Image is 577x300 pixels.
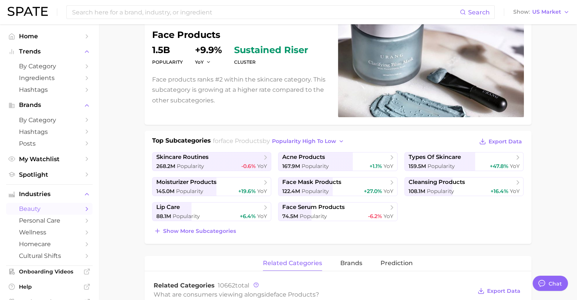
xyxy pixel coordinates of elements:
span: My Watchlist [19,155,80,163]
span: 10662 [218,282,235,289]
a: Help [6,281,93,292]
a: cleansing products108.1m Popularity+16.4% YoY [404,177,524,196]
span: 145.0m [156,188,175,195]
span: types of skincare [409,154,461,161]
button: popularity high to low [270,136,346,146]
span: face serum products [282,204,345,211]
button: YoY [195,59,211,65]
span: sustained riser [234,46,308,55]
button: Trends [6,46,93,57]
span: Popularity [176,188,203,195]
span: Posts [19,140,80,147]
span: Brands [19,102,80,108]
span: Popularity [173,213,200,220]
dd: +9.9% [195,46,222,55]
span: 88.1m [156,213,171,220]
span: Search [468,9,490,16]
span: YoY [257,163,267,170]
span: personal care [19,217,80,224]
span: YoY [384,163,393,170]
a: Posts [6,138,93,149]
a: Hashtags [6,84,93,96]
a: Hashtags [6,126,93,138]
button: Show more subcategories [152,226,238,236]
span: +16.4% [490,188,508,195]
span: face products [274,291,316,298]
span: +19.6% [238,188,256,195]
span: Show [513,10,530,14]
span: 122.4m [282,188,300,195]
span: lip care [156,204,180,211]
span: moisturizer products [156,179,217,186]
span: Hashtags [19,128,80,135]
span: Export Data [487,288,520,294]
span: YoY [384,188,393,195]
button: Brands [6,99,93,111]
span: 108.1m [409,188,425,195]
span: beauty [19,205,80,212]
a: Spotlight [6,169,93,181]
span: Popularity [427,188,454,195]
a: face mask products122.4m Popularity+27.0% YoY [278,177,398,196]
h1: Top Subcategories [152,136,211,148]
a: by Category [6,114,93,126]
dt: Popularity [152,58,183,67]
span: Home [19,33,80,40]
a: skincare routines268.2m Popularity-0.6% YoY [152,152,272,171]
span: 268.2m [156,163,175,170]
span: Popularity [302,188,329,195]
a: Onboarding Videos [6,266,93,277]
span: Popularity [177,163,204,170]
a: homecare [6,238,93,250]
span: Related Categories [154,282,215,289]
span: Trends [19,48,80,55]
input: Search here for a brand, industry, or ingredient [71,6,460,19]
span: for by [213,137,346,145]
span: Onboarding Videos [19,268,80,275]
span: YoY [195,59,204,65]
span: Spotlight [19,171,80,178]
span: cleansing products [409,179,465,186]
span: Popularity [302,163,329,170]
span: by Category [19,63,80,70]
span: 167.9m [282,163,300,170]
a: wellness [6,226,93,238]
button: ShowUS Market [511,7,571,17]
h1: face products [152,30,329,39]
a: beauty [6,203,93,215]
span: popularity high to low [272,138,336,145]
span: US Market [532,10,561,14]
span: +1.1% [369,163,382,170]
span: Show more subcategories [163,228,236,234]
button: Export Data [477,136,524,147]
a: cultural shifts [6,250,93,262]
a: lip care88.1m Popularity+6.4% YoY [152,202,272,221]
span: Help [19,283,80,290]
dt: cluster [234,58,308,67]
span: by Category [19,116,80,124]
div: What are consumers viewing alongside ? [154,289,472,300]
dd: 1.5b [152,46,183,55]
button: Industries [6,188,93,200]
a: Home [6,30,93,42]
span: Ingredients [19,74,80,82]
a: moisturizer products145.0m Popularity+19.6% YoY [152,177,272,196]
span: YoY [257,188,267,195]
span: skincare routines [156,154,209,161]
span: Prediction [380,260,413,267]
a: personal care [6,215,93,226]
span: +6.4% [240,213,256,220]
span: Popularity [428,163,455,170]
span: face mask products [282,179,341,186]
button: Export Data [476,286,522,296]
span: YoY [509,163,519,170]
a: types of skincare159.5m Popularity+47.8% YoY [404,152,524,171]
span: acne products [282,154,325,161]
a: by Category [6,60,93,72]
a: acne products167.9m Popularity+1.1% YoY [278,152,398,171]
span: Industries [19,191,80,198]
span: brands [340,260,362,267]
a: face serum products74.5m Popularity-6.2% YoY [278,202,398,221]
span: YoY [509,188,519,195]
span: +27.0% [364,188,382,195]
